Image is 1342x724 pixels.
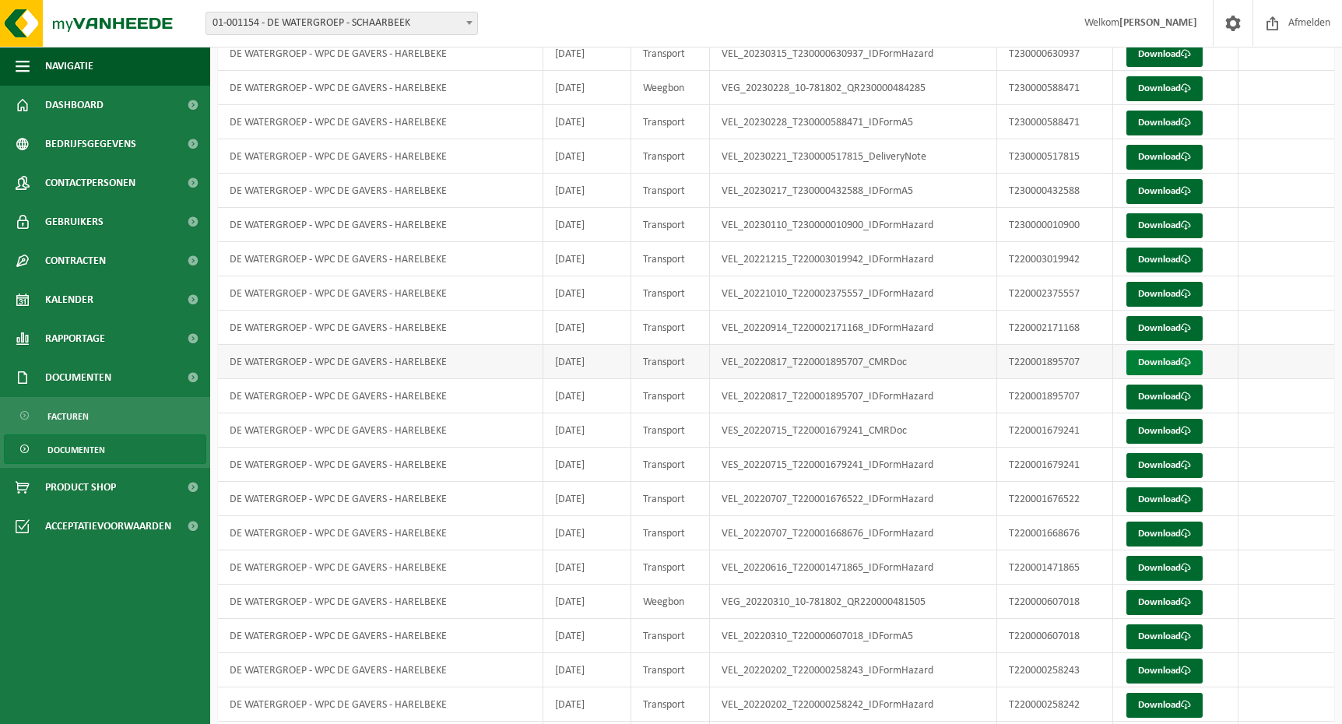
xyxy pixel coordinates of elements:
[997,379,1113,413] td: T220001895707
[710,482,997,516] td: VEL_20220707_T220001676522_IDFormHazard
[631,619,710,653] td: Transport
[218,37,543,71] td: DE WATERGROEP - WPC DE GAVERS - HARELBEKE
[1119,17,1197,29] strong: [PERSON_NAME]
[45,280,93,319] span: Kalender
[45,319,105,358] span: Rapportage
[543,550,632,585] td: [DATE]
[997,208,1113,242] td: T230000010900
[543,311,632,345] td: [DATE]
[45,507,171,546] span: Acceptatievoorwaarden
[710,345,997,379] td: VEL_20220817_T220001895707_CMRDoc
[710,139,997,174] td: VEL_20230221_T230000517815_DeliveryNote
[543,379,632,413] td: [DATE]
[543,208,632,242] td: [DATE]
[710,653,997,687] td: VEL_20220202_T220000258243_IDFormHazard
[47,402,89,431] span: Facturen
[997,550,1113,585] td: T220001471865
[1126,624,1203,649] a: Download
[45,202,104,241] span: Gebruikers
[710,550,997,585] td: VEL_20220616_T220001471865_IDFormHazard
[1126,693,1203,718] a: Download
[218,242,543,276] td: DE WATERGROEP - WPC DE GAVERS - HARELBEKE
[45,163,135,202] span: Contactpersonen
[631,345,710,379] td: Transport
[1126,487,1203,512] a: Download
[997,242,1113,276] td: T220003019942
[218,448,543,482] td: DE WATERGROEP - WPC DE GAVERS - HARELBEKE
[997,619,1113,653] td: T220000607018
[631,139,710,174] td: Transport
[218,585,543,619] td: DE WATERGROEP - WPC DE GAVERS - HARELBEKE
[710,174,997,208] td: VEL_20230217_T230000432588_IDFormA5
[997,687,1113,722] td: T220000258242
[1126,522,1203,547] a: Download
[710,379,997,413] td: VEL_20220817_T220001895707_IDFormHazard
[997,585,1113,619] td: T220000607018
[710,516,997,550] td: VEL_20220707_T220001668676_IDFormHazard
[710,242,997,276] td: VEL_20221215_T220003019942_IDFormHazard
[543,585,632,619] td: [DATE]
[631,174,710,208] td: Transport
[218,619,543,653] td: DE WATERGROEP - WPC DE GAVERS - HARELBEKE
[45,47,93,86] span: Navigatie
[543,413,632,448] td: [DATE]
[997,413,1113,448] td: T220001679241
[710,105,997,139] td: VEL_20230228_T230000588471_IDFormA5
[218,105,543,139] td: DE WATERGROEP - WPC DE GAVERS - HARELBEKE
[543,345,632,379] td: [DATE]
[218,653,543,687] td: DE WATERGROEP - WPC DE GAVERS - HARELBEKE
[1126,419,1203,444] a: Download
[631,37,710,71] td: Transport
[997,516,1113,550] td: T220001668676
[543,174,632,208] td: [DATE]
[45,86,104,125] span: Dashboard
[543,448,632,482] td: [DATE]
[710,585,997,619] td: VEG_20220310_10-781802_QR220000481505
[543,653,632,687] td: [DATE]
[1126,316,1203,341] a: Download
[997,276,1113,311] td: T220002375557
[543,687,632,722] td: [DATE]
[631,379,710,413] td: Transport
[710,619,997,653] td: VEL_20220310_T220000607018_IDFormA5
[997,105,1113,139] td: T230000588471
[631,687,710,722] td: Transport
[543,516,632,550] td: [DATE]
[710,276,997,311] td: VEL_20221010_T220002375557_IDFormHazard
[710,448,997,482] td: VES_20220715_T220001679241_IDFormHazard
[1126,282,1203,307] a: Download
[997,482,1113,516] td: T220001676522
[543,276,632,311] td: [DATE]
[1126,76,1203,101] a: Download
[1126,556,1203,581] a: Download
[218,413,543,448] td: DE WATERGROEP - WPC DE GAVERS - HARELBEKE
[631,550,710,585] td: Transport
[543,619,632,653] td: [DATE]
[710,71,997,105] td: VEG_20230228_10-781802_QR230000484285
[218,208,543,242] td: DE WATERGROEP - WPC DE GAVERS - HARELBEKE
[1126,659,1203,684] a: Download
[997,71,1113,105] td: T230000588471
[631,585,710,619] td: Weegbon
[218,687,543,722] td: DE WATERGROEP - WPC DE GAVERS - HARELBEKE
[631,242,710,276] td: Transport
[997,448,1113,482] td: T220001679241
[997,653,1113,687] td: T220000258243
[631,71,710,105] td: Weegbon
[218,139,543,174] td: DE WATERGROEP - WPC DE GAVERS - HARELBEKE
[631,516,710,550] td: Transport
[631,276,710,311] td: Transport
[218,482,543,516] td: DE WATERGROEP - WPC DE GAVERS - HARELBEKE
[218,71,543,105] td: DE WATERGROEP - WPC DE GAVERS - HARELBEKE
[997,311,1113,345] td: T220002171168
[1126,42,1203,67] a: Download
[1126,385,1203,409] a: Download
[1126,453,1203,478] a: Download
[631,208,710,242] td: Transport
[543,37,632,71] td: [DATE]
[45,125,136,163] span: Bedrijfsgegevens
[218,516,543,550] td: DE WATERGROEP - WPC DE GAVERS - HARELBEKE
[631,482,710,516] td: Transport
[631,413,710,448] td: Transport
[543,105,632,139] td: [DATE]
